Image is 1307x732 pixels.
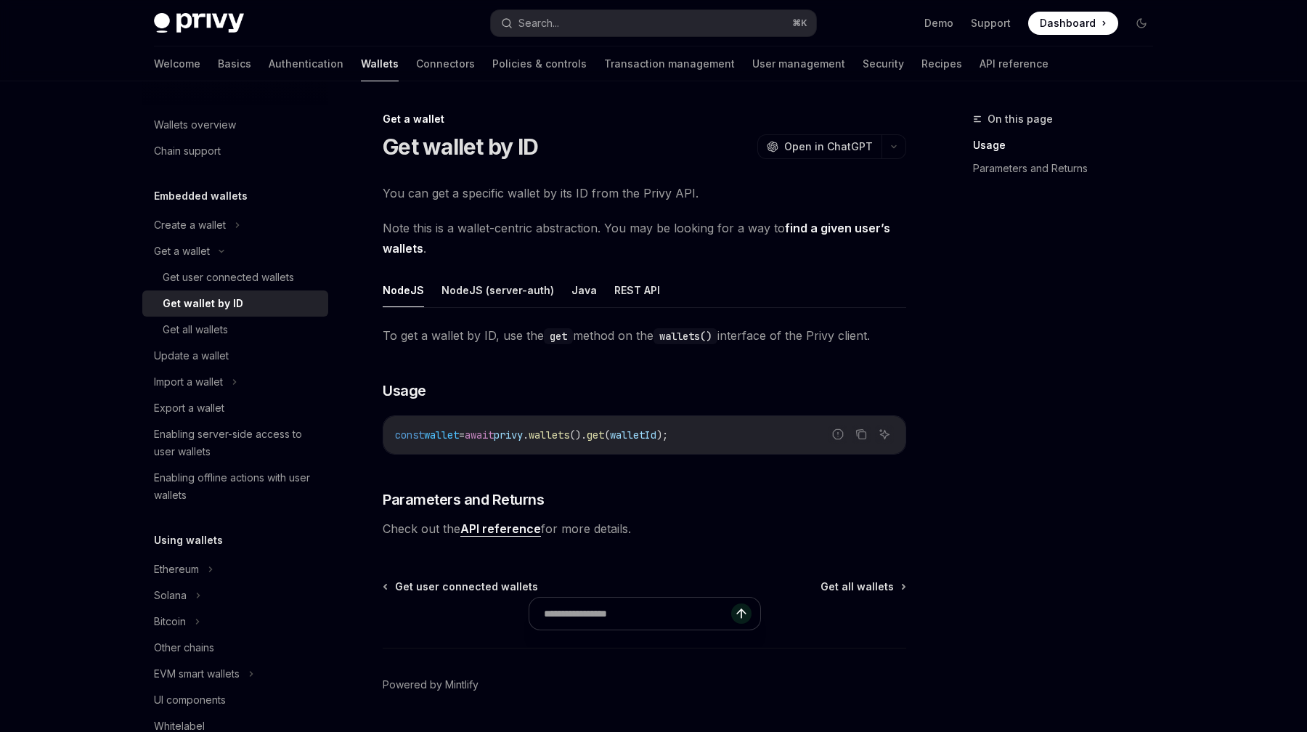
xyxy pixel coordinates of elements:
[142,138,328,164] a: Chain support
[142,290,328,317] a: Get wallet by ID
[465,428,494,442] span: await
[383,273,424,307] button: NodeJS
[154,691,226,709] div: UI components
[792,17,807,29] span: ⌘ K
[142,264,328,290] a: Get user connected wallets
[491,10,816,36] button: Search...⌘K
[163,321,228,338] div: Get all wallets
[921,46,962,81] a: Recipes
[1040,16,1096,30] span: Dashboard
[752,46,845,81] a: User management
[142,395,328,421] a: Export a wallet
[154,426,319,460] div: Enabling server-side access to user wallets
[154,142,221,160] div: Chain support
[142,421,328,465] a: Enabling server-side access to user wallets
[614,273,660,307] button: REST API
[821,579,905,594] a: Get all wallets
[154,116,236,134] div: Wallets overview
[142,635,328,661] a: Other chains
[604,428,610,442] span: (
[154,347,229,365] div: Update a wallet
[988,110,1053,128] span: On this page
[973,157,1165,180] a: Parameters and Returns
[383,381,426,401] span: Usage
[154,216,226,234] div: Create a wallet
[395,579,538,594] span: Get user connected wallets
[383,518,906,539] span: Check out the for more details.
[604,46,735,81] a: Transaction management
[523,428,529,442] span: .
[416,46,475,81] a: Connectors
[852,425,871,444] button: Copy the contents from the code block
[424,428,459,442] span: wallet
[163,295,243,312] div: Get wallet by ID
[395,428,424,442] span: const
[828,425,847,444] button: Report incorrect code
[656,428,668,442] span: );
[924,16,953,30] a: Demo
[653,328,717,344] code: wallets()
[757,134,881,159] button: Open in ChatGPT
[441,273,554,307] button: NodeJS (server-auth)
[1130,12,1153,35] button: Toggle dark mode
[383,112,906,126] div: Get a wallet
[383,183,906,203] span: You can get a specific wallet by its ID from the Privy API.
[154,561,199,578] div: Ethereum
[154,13,244,33] img: dark logo
[142,465,328,508] a: Enabling offline actions with user wallets
[571,273,597,307] button: Java
[269,46,343,81] a: Authentication
[587,428,604,442] span: get
[142,112,328,138] a: Wallets overview
[384,579,538,594] a: Get user connected wallets
[361,46,399,81] a: Wallets
[154,243,210,260] div: Get a wallet
[154,46,200,81] a: Welcome
[518,15,559,32] div: Search...
[731,603,752,624] button: Send message
[383,325,906,346] span: To get a wallet by ID, use the method on the interface of the Privy client.
[142,687,328,713] a: UI components
[459,428,465,442] span: =
[154,187,248,205] h5: Embedded wallets
[154,532,223,549] h5: Using wallets
[142,317,328,343] a: Get all wallets
[973,134,1165,157] a: Usage
[980,46,1049,81] a: API reference
[154,639,214,656] div: Other chains
[863,46,904,81] a: Security
[569,428,587,442] span: ().
[154,665,240,683] div: EVM smart wallets
[163,269,294,286] div: Get user connected wallets
[1028,12,1118,35] a: Dashboard
[460,521,541,537] a: API reference
[383,218,906,259] span: Note this is a wallet-centric abstraction. You may be looking for a way to .
[218,46,251,81] a: Basics
[383,678,479,692] a: Powered by Mintlify
[154,399,224,417] div: Export a wallet
[154,587,187,604] div: Solana
[383,134,538,160] h1: Get wallet by ID
[383,489,544,510] span: Parameters and Returns
[875,425,894,444] button: Ask AI
[494,428,523,442] span: privy
[784,139,873,154] span: Open in ChatGPT
[154,613,186,630] div: Bitcoin
[142,343,328,369] a: Update a wallet
[544,328,573,344] code: get
[529,428,569,442] span: wallets
[610,428,656,442] span: walletId
[154,469,319,504] div: Enabling offline actions with user wallets
[971,16,1011,30] a: Support
[154,373,223,391] div: Import a wallet
[492,46,587,81] a: Policies & controls
[821,579,894,594] span: Get all wallets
